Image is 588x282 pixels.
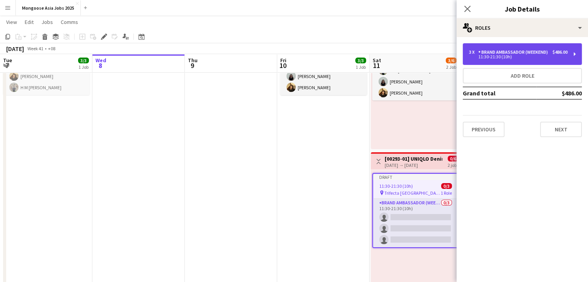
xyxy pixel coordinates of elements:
div: Roles [457,19,588,37]
span: 0/3 [441,183,452,189]
h3: Job Details [457,4,588,14]
app-card-role: Brand Ambassador (weekend)3/311:30-21:30 (10h)H M [PERSON_NAME][PERSON_NAME][PERSON_NAME] [372,52,459,100]
span: 3/6 [446,58,457,63]
div: $486.00 [552,49,568,55]
a: Jobs [38,17,56,27]
a: View [3,17,20,27]
span: 9 [187,61,198,70]
div: 2 jobs [448,161,458,168]
span: Wed [95,57,106,64]
div: [DATE] → [DATE] [385,162,442,168]
a: Edit [22,17,37,27]
div: [DATE] [6,45,24,53]
span: Jobs [41,19,53,25]
span: 8 [94,61,106,70]
span: Comms [61,19,78,25]
button: Next [540,122,582,137]
span: Trifecta [GEOGRAPHIC_DATA] [384,190,441,196]
span: Week 41 [26,46,45,51]
span: 10 [279,61,286,70]
span: 11 [372,61,381,70]
span: 7 [2,61,12,70]
span: Fri [280,57,286,64]
app-card-role: Brand Ambassador (weekend)0/311:30-21:30 (10h) [373,199,458,247]
h3: [00293-01] UNIQLO Denim Festival 2025 [385,155,442,162]
td: Grand total [463,87,536,99]
td: $486.00 [536,87,582,99]
div: +08 [48,46,55,51]
a: Comms [58,17,81,27]
span: 3/3 [78,58,89,63]
span: Edit [25,19,34,25]
div: 1 Job [356,64,366,70]
span: 1 Role [441,190,452,196]
app-job-card: Draft11:30-21:30 (10h)0/3 Trifecta [GEOGRAPHIC_DATA]1 RoleBrand Ambassador (weekend)0/311:30-21:3... [372,173,459,248]
div: Brand Ambassador (weekend) [478,49,551,55]
div: 2 Jobs [446,64,458,70]
span: View [6,19,17,25]
span: 3/3 [355,58,366,63]
div: Draft [373,174,458,180]
span: Sat [373,57,381,64]
button: Mongoose Asia Jobs 2025 [16,0,81,15]
span: 0/6 [448,156,458,161]
span: Tue [3,57,12,64]
div: 11:30-21:30 (10h) [469,55,568,59]
div: 1 Job [78,64,89,70]
span: 11:30-21:30 (10h) [379,183,413,189]
div: 3 x [469,49,478,55]
button: Previous [463,122,504,137]
button: Add role [463,68,582,83]
span: Thu [188,57,198,64]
